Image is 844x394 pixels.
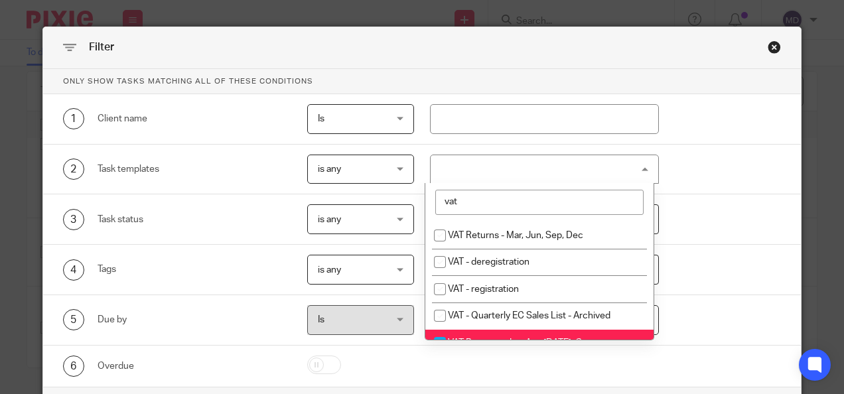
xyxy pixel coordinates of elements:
span: VAT - Quarterly EC Sales List - Archived [448,311,610,320]
div: Task status [98,213,292,226]
div: Due by [98,313,292,326]
div: Overdue [98,360,292,373]
span: is any [318,164,341,174]
div: 6 [63,356,84,377]
span: Is [318,114,324,123]
span: VAT Returns - Jan, Apr, [DATE], Oct [448,338,591,348]
div: 1 [63,108,84,129]
p: Only show tasks matching all of these conditions [43,69,802,94]
div: Tags [98,263,292,276]
div: 2 [63,159,84,180]
div: Task templates [98,163,292,176]
div: 3 [63,209,84,230]
div: 4 [63,259,84,281]
span: VAT - registration [448,285,519,294]
span: is any [318,215,341,224]
div: Client name [98,112,292,125]
span: is any [318,265,341,275]
span: VAT Returns - Mar, Jun, Sep, Dec [448,231,583,240]
span: Is [318,315,324,324]
div: Close this dialog window [768,40,781,54]
div: 5 [63,309,84,330]
input: Search options... [435,190,644,215]
span: VAT - deregistration [448,257,529,267]
span: Filter [89,42,114,52]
